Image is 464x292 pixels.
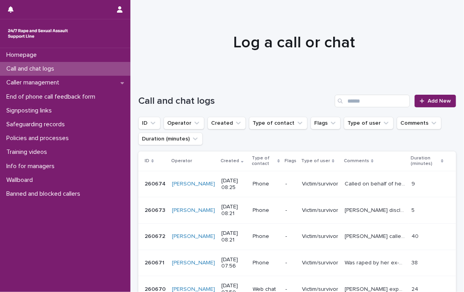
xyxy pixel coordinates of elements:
p: Caller management [3,79,66,86]
h1: Call and chat logs [138,95,332,107]
p: Caller Sierra disclosed she had been raped a few months back but gave no details on what happened [345,206,407,214]
p: Victim/survivor [302,207,338,214]
a: [PERSON_NAME] [172,233,215,240]
p: Phone [253,181,279,187]
a: [PERSON_NAME] [172,181,215,187]
p: - [285,260,296,266]
p: Info for managers [3,163,61,170]
p: [DATE] 08:21 [221,230,247,243]
p: Phone [253,207,279,214]
p: 260674 [145,179,167,187]
p: Wallboard [3,176,39,184]
p: Type of contact [252,154,275,168]
p: Called on behalf of her partner who was reaped while abroad. Waned to find out out about options ... [345,179,407,187]
tr: 260671260671 [PERSON_NAME] [DATE] 07:56Phone-Victim/survivorWas raped by her ex-partner who dragg... [138,250,456,276]
img: rhQMoQhaT3yELyF149Cw [6,26,70,41]
p: 40 [411,232,420,240]
p: - [285,207,296,214]
p: [DATE] 07:56 [221,256,247,270]
p: Training videos [3,148,53,156]
p: Was raped by her ex-partner who dragged her and has vivid memories of being gang raped. Perpetrat... [345,258,407,266]
button: Comments [397,117,441,129]
p: Victim/survivor [302,260,338,266]
button: Type of user [344,117,394,129]
button: Type of contact [249,117,307,129]
p: Operator [171,157,192,165]
input: Search [335,95,410,107]
p: 38 [411,258,419,266]
p: Phone [253,233,279,240]
p: - [285,233,296,240]
p: Victim/survivor [302,181,338,187]
a: Add New [415,95,456,107]
p: 260672 [145,232,167,240]
p: Banned and blocked callers [3,190,87,198]
p: - [285,181,296,187]
p: Type of user [301,157,330,165]
p: 9 [411,179,417,187]
p: ID [145,157,149,165]
p: 260671 [145,258,166,266]
tr: 260674260674 [PERSON_NAME] [DATE] 08:25Phone-Victim/survivorCalled on behalf of her partner who w... [138,171,456,197]
p: Flags [285,157,296,165]
p: [DATE] 08:21 [221,204,247,217]
p: End of phone call feedback form [3,93,102,101]
p: 260673 [145,206,167,214]
p: 5 [411,206,416,214]
tr: 260672260672 [PERSON_NAME] [DATE] 08:21Phone-Victim/survivor[PERSON_NAME] called - survivor of CS... [138,223,456,250]
p: Created [221,157,239,165]
p: [DATE] 08:25 [221,178,247,191]
span: Add New [428,98,451,104]
p: Comments [344,157,369,165]
button: Created [207,117,246,129]
button: Flags [311,117,341,129]
p: Henni called - survivor of CSA by her Uncle from early childhood to adult. - Uncle is at end of l... [345,232,407,240]
tr: 260673260673 [PERSON_NAME] [DATE] 08:21Phone-Victim/survivor[PERSON_NAME] disclosed she had been ... [138,197,456,224]
a: [PERSON_NAME] [172,207,215,214]
p: Duration (minutes) [411,154,439,168]
p: Safeguarding records [3,121,71,128]
a: [PERSON_NAME] [172,260,215,266]
p: Signposting links [3,107,58,114]
p: Victim/survivor [302,233,338,240]
button: Operator [164,117,204,129]
p: Policies and processes [3,135,75,142]
h1: Log a call or chat [138,33,450,52]
p: Homepage [3,51,43,59]
button: Duration (minutes) [138,133,203,145]
button: ID [138,117,160,129]
p: Call and chat logs [3,65,60,73]
p: Phone [253,260,279,266]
